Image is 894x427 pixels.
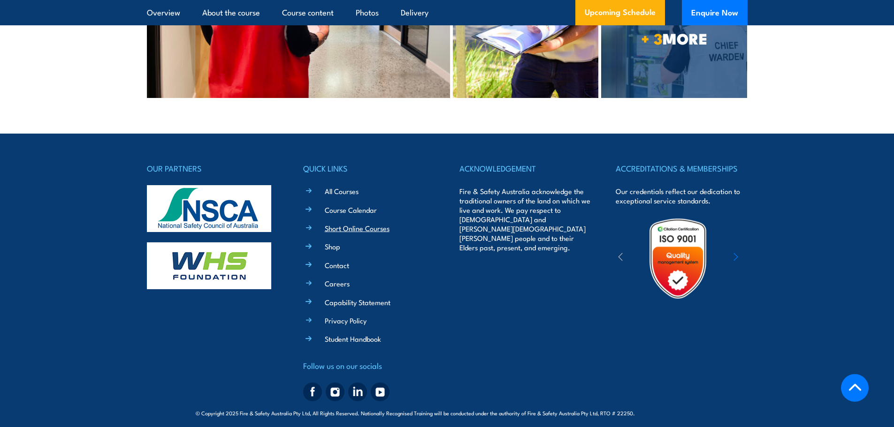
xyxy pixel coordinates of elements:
img: Untitled design (19) [637,217,719,300]
a: Student Handbook [325,334,381,344]
img: nsca-logo-footer [147,185,271,232]
strong: + 3 [641,26,663,50]
span: Site: [646,409,698,417]
p: Fire & Safety Australia acknowledge the traditional owners of the land on which we live and work.... [459,187,591,252]
span: © Copyright 2025 Fire & Safety Australia Pty Ltd, All Rights Reserved. Nationally Recognised Trai... [196,408,698,417]
p: Our credentials reflect our dedication to exceptional service standards. [616,187,747,205]
img: whs-logo-footer [147,242,271,289]
a: Contact [325,260,349,270]
a: Capability Statement [325,297,390,307]
a: Privacy Policy [325,315,367,325]
a: Course Calendar [325,205,377,215]
h4: QUICK LINKS [303,162,435,175]
a: KND Digital [665,408,698,417]
h4: OUR PARTNERS [147,162,278,175]
a: All Courses [325,186,359,196]
img: ewpa-logo [719,242,801,275]
a: Short Online Courses [325,223,390,233]
h4: ACCREDITATIONS & MEMBERSHIPS [616,162,747,175]
h4: ACKNOWLEDGEMENT [459,162,591,175]
a: Shop [325,241,340,251]
a: Careers [325,278,350,288]
h4: Follow us on our socials [303,359,435,372]
span: MORE [601,31,747,45]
